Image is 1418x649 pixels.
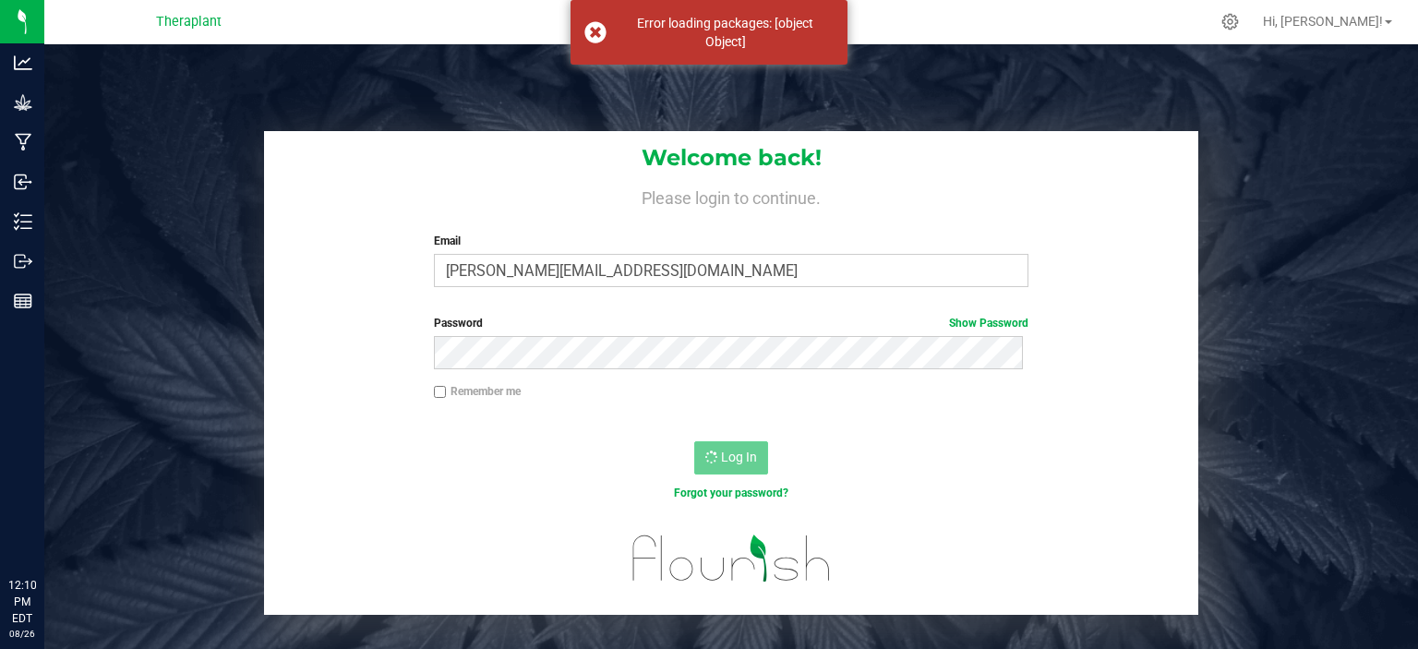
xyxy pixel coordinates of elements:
a: Forgot your password? [674,487,788,499]
img: flourish_logo.svg [615,521,848,595]
inline-svg: Inbound [14,173,32,191]
iframe: Resource center unread badge [54,499,77,521]
div: Manage settings [1219,13,1242,30]
iframe: Resource center [18,501,74,557]
inline-svg: Grow [14,93,32,112]
div: Error loading packages: [object Object] [617,14,834,51]
inline-svg: Manufacturing [14,133,32,151]
p: 08/26 [8,627,36,641]
button: Log In [694,441,768,475]
label: Remember me [434,383,521,400]
label: Email [434,233,1029,249]
span: Hi, [PERSON_NAME]! [1263,14,1383,29]
inline-svg: Analytics [14,54,32,72]
inline-svg: Reports [14,292,32,310]
inline-svg: Inventory [14,212,32,231]
span: Log In [721,450,757,464]
inline-svg: Outbound [14,252,32,270]
input: Remember me [434,386,447,399]
p: 12:10 PM EDT [8,577,36,627]
span: Theraplant [156,14,222,30]
h1: Welcome back! [264,146,1198,170]
span: Password [434,317,483,330]
h4: Please login to continue. [264,185,1198,207]
a: Show Password [949,317,1028,330]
